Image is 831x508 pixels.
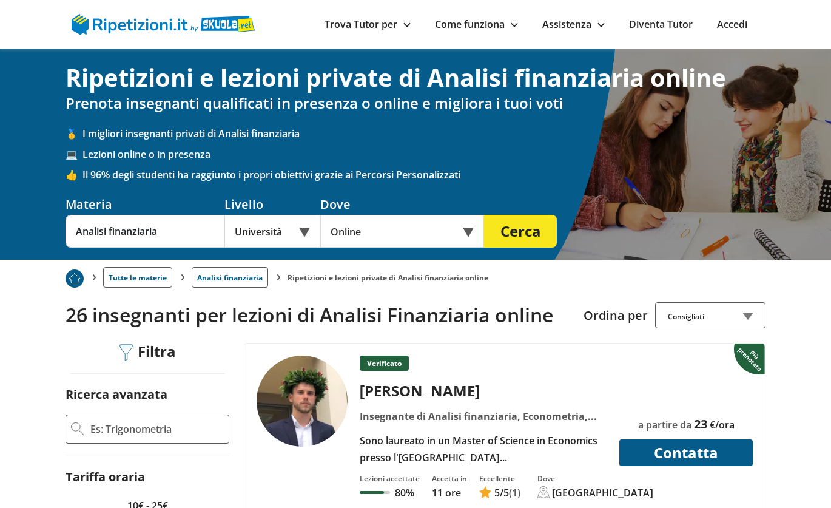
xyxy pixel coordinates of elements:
[717,18,747,31] a: Accedi
[82,147,765,161] span: Lezioni online o in presenza
[66,196,224,212] div: Materia
[734,342,767,375] img: Piu prenotato
[694,416,707,432] span: 23
[72,16,255,30] a: logo Skuola.net | Ripetizioni.it
[66,215,224,248] input: Es. Matematica
[395,486,414,500] p: 80%
[115,343,180,362] div: Filtra
[355,408,612,425] div: Insegnante di Analisi finanziaria, Econometria, Economia aziendale, Economia bancaria, Economia d...
[103,267,172,288] a: Tutte le materie
[710,418,735,432] span: €/ora
[66,63,765,92] h1: Ripetizioni e lezioni private di Analisi finanziaria online
[224,215,320,248] div: Università
[509,486,520,500] span: (1)
[288,273,488,283] li: Ripetizioni e lezioni private di Analisi finanziaria online
[66,269,84,288] img: Piu prenotato
[552,486,653,500] div: [GEOGRAPHIC_DATA]
[119,344,133,361] img: Filtra filtri mobile
[360,473,420,484] div: Lezioni accettate
[224,196,320,212] div: Livello
[82,127,765,140] span: I migliori insegnanti privati di Analisi finanziaria
[638,418,691,432] span: a partire da
[66,386,167,402] label: Ricerca avanzata
[484,215,557,248] button: Cerca
[66,260,765,288] nav: breadcrumb d-none d-tablet-block
[89,420,224,438] input: Es: Trigonometria
[432,473,467,484] div: Accetta in
[66,147,82,161] span: 💻
[542,18,605,31] a: Assistenza
[71,422,84,436] img: Ricerca Avanzata
[655,302,765,328] div: Consigliati
[494,486,509,500] span: /5
[435,18,518,31] a: Come funziona
[66,469,145,485] label: Tariffa oraria
[355,381,612,401] div: [PERSON_NAME]
[320,196,484,212] div: Dove
[479,473,520,484] div: Eccellente
[479,486,520,500] a: 5/5(1)
[257,356,348,447] img: tutor a Piacenza - Alessandro
[66,168,82,181] span: 👍
[192,267,268,288] a: Analisi finanziaria
[325,18,411,31] a: Trova Tutor per
[66,303,574,327] h2: 26 insegnanti per lezioni di Analisi Finanziaria online
[619,439,753,466] button: Contatta
[66,127,82,140] span: 🥇
[494,486,500,500] span: 5
[320,215,484,248] div: Online
[355,432,612,466] div: Sono laureato in un Master of Science in Economics presso l'[GEOGRAPHIC_DATA][DEMOGRAPHIC_DATA][D...
[66,95,765,112] h2: Prenota insegnanti qualificati in presenza o online e migliora i tuoi voti
[360,356,409,371] p: Verificato
[72,14,255,35] img: logo Skuola.net | Ripetizioni.it
[629,18,693,31] a: Diventa Tutor
[82,168,765,181] span: Il 96% degli studenti ha raggiunto i propri obiettivi grazie ai Percorsi Personalizzati
[537,473,653,484] div: Dove
[432,486,467,500] p: 11 ore
[584,307,648,323] label: Ordina per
